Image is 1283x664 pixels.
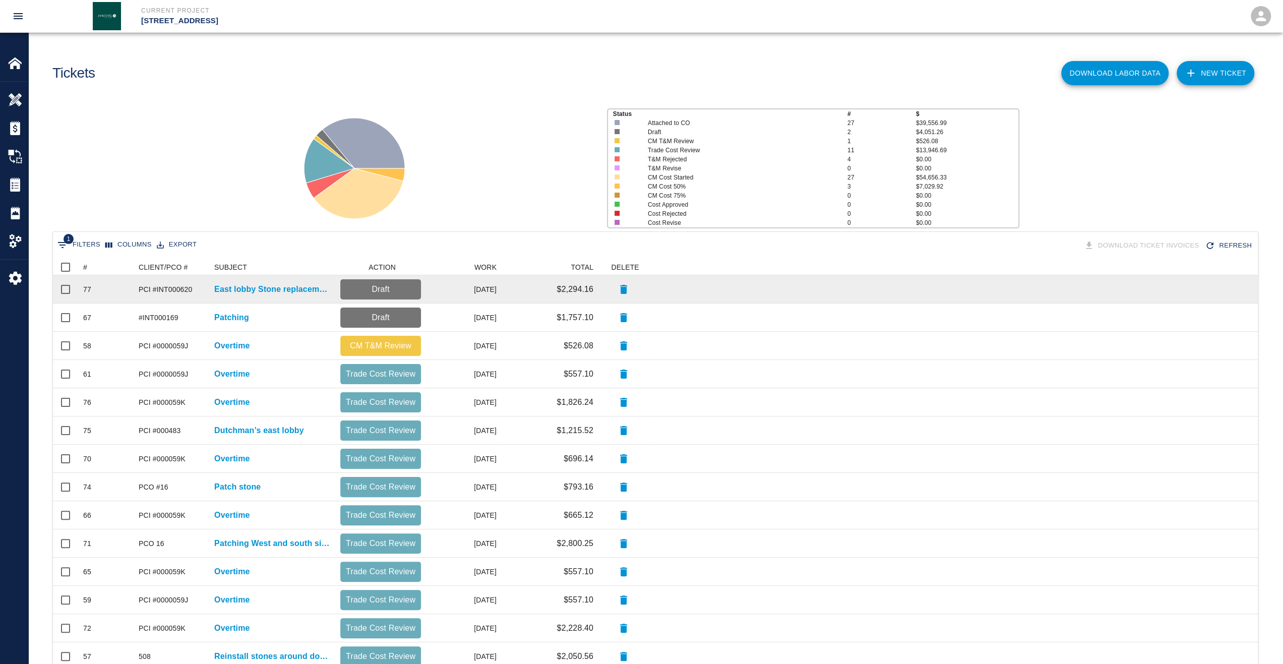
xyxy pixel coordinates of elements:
[847,164,916,173] p: 0
[847,109,916,118] p: #
[139,651,151,661] div: 508
[344,425,417,437] p: Trade Cost Review
[557,312,593,324] p: $1,757.10
[916,164,1019,173] p: $0.00
[214,509,250,521] a: Overtime
[139,623,186,633] div: PCI #000059K
[564,340,593,352] p: $526.08
[648,173,827,182] p: CM Cost Started
[139,313,178,323] div: #INT000169
[344,368,417,380] p: Trade Cost Review
[648,218,827,227] p: Cost Revise
[141,6,696,15] p: Current Project
[83,284,91,294] div: 77
[214,537,330,550] a: Patching West and south side
[83,369,91,379] div: 61
[83,651,91,661] div: 57
[83,510,91,520] div: 66
[571,259,593,275] div: TOTAL
[916,209,1019,218] p: $0.00
[154,237,199,253] button: Export
[214,259,247,275] div: SUBJECT
[214,481,261,493] a: Patch stone
[557,622,593,634] p: $2,228.40
[557,283,593,295] p: $2,294.16
[83,567,91,577] div: 65
[847,118,916,128] p: 27
[426,275,502,304] div: [DATE]
[214,453,250,465] a: Overtime
[139,341,188,351] div: PCI #0000059J
[139,595,188,605] div: PCI #0000059J
[426,614,502,642] div: [DATE]
[139,510,186,520] div: PCI #000059K
[344,566,417,578] p: Trade Cost Review
[139,259,188,275] div: CLIENT/PCO #
[1061,61,1169,85] button: Download Labor Data
[214,283,330,295] a: East lobby Stone replacement
[214,312,249,324] p: Patching
[916,173,1019,182] p: $54,656.33
[557,396,593,408] p: $1,826.24
[598,259,649,275] div: DELETE
[847,137,916,146] p: 1
[847,200,916,209] p: 0
[648,182,827,191] p: CM Cost 50%
[214,566,250,578] a: Overtime
[847,173,916,182] p: 27
[613,109,847,118] p: Status
[83,595,91,605] div: 59
[78,259,134,275] div: #
[648,128,827,137] p: Draft
[847,155,916,164] p: 4
[557,425,593,437] p: $1,215.52
[139,538,164,549] div: PCO 16
[344,622,417,634] p: Trade Cost Review
[139,284,192,294] div: PCI #INT000620
[335,259,426,275] div: ACTION
[209,259,335,275] div: SUBJECT
[214,650,330,662] a: Reinstall stones around door North elevator lobby
[648,209,827,218] p: Cost Rejected
[847,182,916,191] p: 3
[6,4,30,28] button: open drawer
[93,2,121,30] img: Janeiro Inc
[344,396,417,408] p: Trade Cost Review
[214,425,304,437] a: Dutchman’s east lobby
[564,509,593,521] p: $665.12
[1177,61,1254,85] a: NEW TICKET
[916,191,1019,200] p: $0.00
[83,623,91,633] div: 72
[344,312,417,324] p: Draft
[502,259,598,275] div: TOTAL
[426,586,502,614] div: [DATE]
[83,454,91,464] div: 70
[474,259,497,275] div: WORK
[648,164,827,173] p: T&M Revise
[564,453,593,465] p: $696.14
[83,313,91,323] div: 67
[916,109,1019,118] p: $
[214,396,250,408] a: Overtime
[344,650,417,662] p: Trade Cost Review
[847,209,916,218] p: 0
[344,340,417,352] p: CM T&M Review
[426,445,502,473] div: [DATE]
[214,622,250,634] a: Overtime
[139,567,186,577] div: PCI #000059K
[426,558,502,586] div: [DATE]
[83,426,91,436] div: 75
[1233,616,1283,664] div: Chat Widget
[648,191,827,200] p: CM Cost 75%
[344,537,417,550] p: Trade Cost Review
[369,259,396,275] div: ACTION
[564,481,593,493] p: $793.16
[214,340,250,352] p: Overtime
[344,453,417,465] p: Trade Cost Review
[426,416,502,445] div: [DATE]
[916,146,1019,155] p: $13,946.69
